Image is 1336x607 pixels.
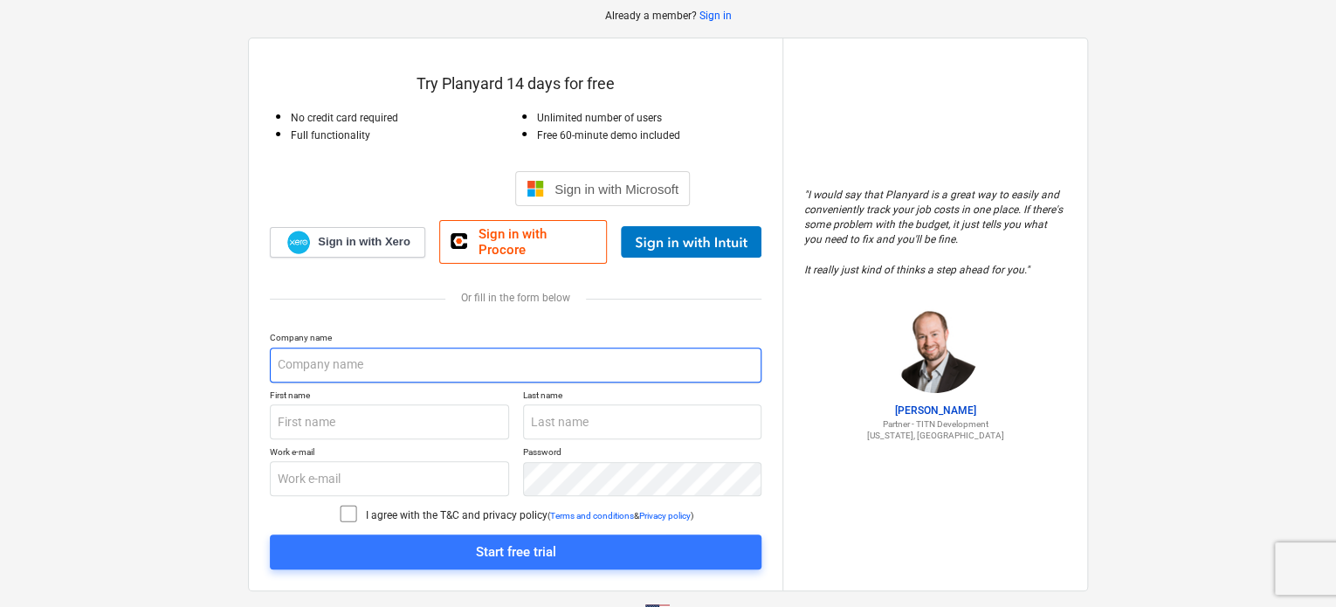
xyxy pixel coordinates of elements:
p: I agree with the T&C and privacy policy [366,508,547,523]
span: Sign in with Microsoft [554,182,678,197]
p: [US_STATE], [GEOGRAPHIC_DATA] [804,430,1066,441]
p: Work e-mail [270,446,509,461]
p: Free 60-minute demo included [537,128,762,143]
div: Start free trial [476,541,556,563]
p: Full functionality [291,128,516,143]
a: Terms and conditions [550,511,634,521]
img: Jordan Cohen [892,306,979,393]
p: Partner - TITN Development [804,418,1066,430]
img: Microsoft logo [527,180,544,197]
p: Password [523,446,762,461]
p: Already a member? [605,9,699,24]
p: " I would say that Planyard is a great way to easily and conveniently track your job costs in one... [804,188,1066,278]
p: Unlimited number of users [537,111,762,126]
p: Last name [523,390,762,404]
p: ( & ) [547,510,693,521]
a: Sign in with Procore [439,220,607,264]
input: Work e-mail [270,461,509,496]
span: Sign in with Xero [318,234,410,250]
p: First name [270,390,509,404]
iframe: Sign in with Google Button [333,169,510,208]
input: Last name [523,404,762,439]
p: Company name [270,332,761,347]
div: Or fill in the form below [270,292,761,304]
a: Sign in [699,9,732,24]
p: No credit card required [291,111,516,126]
img: Xero logo [287,231,310,254]
span: Sign in with Procore [478,226,596,258]
input: First name [270,404,509,439]
button: Start free trial [270,535,761,569]
p: [PERSON_NAME] [804,404,1066,418]
a: Privacy policy [639,511,691,521]
p: Try Planyard 14 days for free [270,73,761,94]
a: Sign in with Xero [270,227,425,258]
input: Company name [270,348,761,383]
